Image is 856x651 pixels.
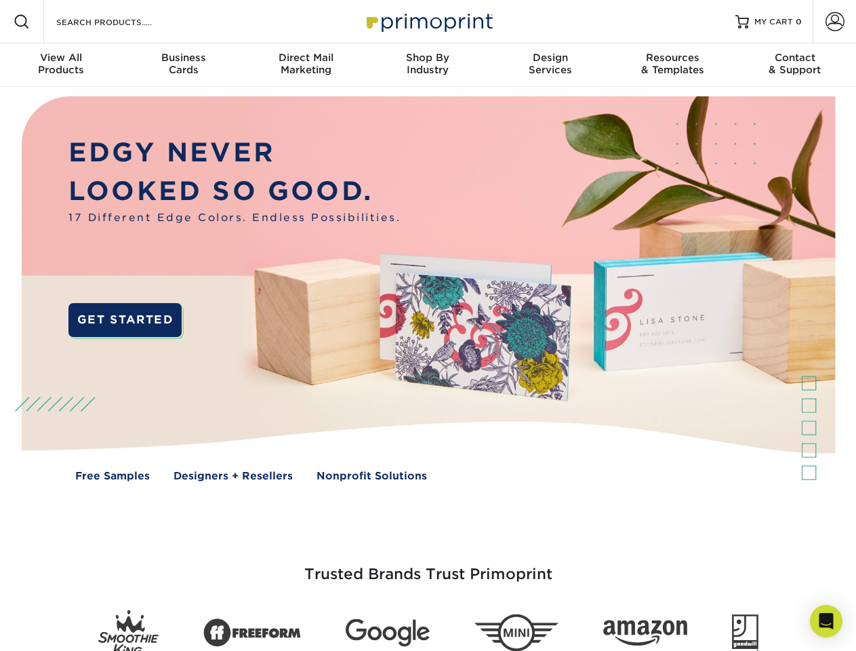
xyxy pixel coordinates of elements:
p: EDGY NEVER [68,134,401,172]
img: Goodwill [732,614,758,651]
div: Cards [122,52,244,76]
div: Services [489,52,611,76]
a: Resources& Templates [611,43,733,87]
span: 17 Different Edge Colors. Endless Possibilities. [68,210,401,226]
a: Shop ByIndustry [367,43,489,87]
div: Open Intercom Messenger [810,605,842,637]
img: Primoprint [361,7,496,36]
img: Amazon [603,620,687,646]
span: Business [122,52,244,64]
div: Industry [367,52,489,76]
span: Design [489,52,611,64]
a: BusinessCards [122,43,244,87]
a: Nonprofit Solutions [317,469,427,484]
span: MY CART [754,16,793,28]
input: SEARCH PRODUCTS..... [55,14,187,30]
span: Direct Mail [245,52,367,64]
a: Direct MailMarketing [245,43,367,87]
span: 0 [796,17,802,26]
span: Shop By [367,52,489,64]
div: & Templates [611,52,733,76]
div: Marketing [245,52,367,76]
p: LOOKED SO GOOD. [68,172,401,211]
a: Designers + Resellers [174,469,293,484]
a: DesignServices [489,43,611,87]
a: Contact& Support [734,43,856,87]
img: Google [346,619,430,647]
a: Free Samples [75,469,150,484]
div: & Support [734,52,856,76]
h3: Trusted Brands Trust Primoprint [32,533,825,599]
a: GET STARTED [68,303,182,337]
span: Resources [611,52,733,64]
span: Contact [734,52,856,64]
